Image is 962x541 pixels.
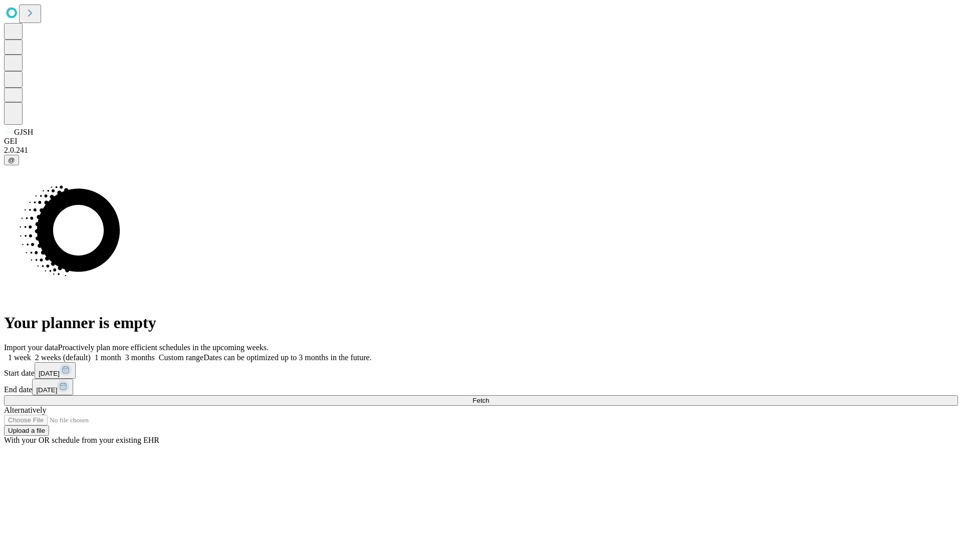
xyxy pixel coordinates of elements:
button: @ [4,155,19,165]
h1: Your planner is empty [4,314,958,332]
span: 3 months [125,353,155,362]
span: 1 month [95,353,121,362]
span: Dates can be optimized up to 3 months in the future. [203,353,371,362]
span: Alternatively [4,406,46,414]
span: With your OR schedule from your existing EHR [4,436,159,444]
span: Custom range [159,353,203,362]
button: Upload a file [4,425,49,436]
div: Start date [4,362,958,379]
span: GJSH [14,128,33,136]
span: 1 week [8,353,31,362]
span: Proactively plan more efficient schedules in the upcoming weeks. [58,343,269,352]
span: [DATE] [39,370,60,377]
span: Fetch [472,397,489,404]
span: 2 weeks (default) [35,353,91,362]
span: @ [8,156,15,164]
button: [DATE] [35,362,76,379]
button: [DATE] [32,379,73,395]
div: 2.0.241 [4,146,958,155]
button: Fetch [4,395,958,406]
div: End date [4,379,958,395]
span: Import your data [4,343,58,352]
span: [DATE] [36,386,57,394]
div: GEI [4,137,958,146]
